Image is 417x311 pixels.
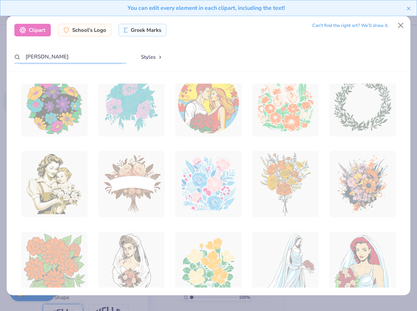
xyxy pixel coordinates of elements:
div: Greek Marks [118,24,166,36]
button: Close [394,19,408,32]
input: Search by name [14,50,127,63]
button: close [406,4,411,12]
div: School's Logo [58,24,111,36]
div: You can edit every element in each clipart, including the text! [6,4,406,12]
div: Clipart [14,24,51,36]
div: Can’t find the right art? We’ll draw it. [312,20,389,32]
button: Styles [134,50,170,64]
